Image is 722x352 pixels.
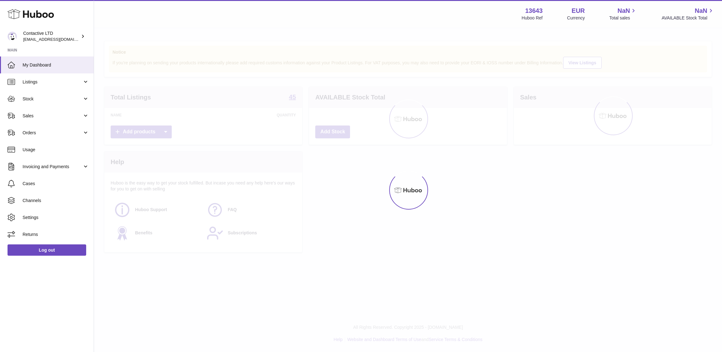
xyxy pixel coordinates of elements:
[609,7,637,21] a: NaN Total sales
[23,30,80,42] div: Contactive LTD
[567,15,585,21] div: Currency
[23,181,89,187] span: Cases
[23,147,89,153] span: Usage
[23,164,82,170] span: Invoicing and Payments
[23,130,82,136] span: Orders
[617,7,630,15] span: NaN
[609,15,637,21] span: Total sales
[23,62,89,68] span: My Dashboard
[8,32,17,41] img: soul@SOWLhome.com
[23,198,89,204] span: Channels
[23,215,89,221] span: Settings
[572,7,585,15] strong: EUR
[662,15,714,21] span: AVAILABLE Stock Total
[23,79,82,85] span: Listings
[23,113,82,119] span: Sales
[23,96,82,102] span: Stock
[23,37,92,42] span: [EMAIL_ADDRESS][DOMAIN_NAME]
[695,7,707,15] span: NaN
[8,244,86,256] a: Log out
[662,7,714,21] a: NaN AVAILABLE Stock Total
[522,15,543,21] div: Huboo Ref
[23,232,89,237] span: Returns
[525,7,543,15] strong: 13643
